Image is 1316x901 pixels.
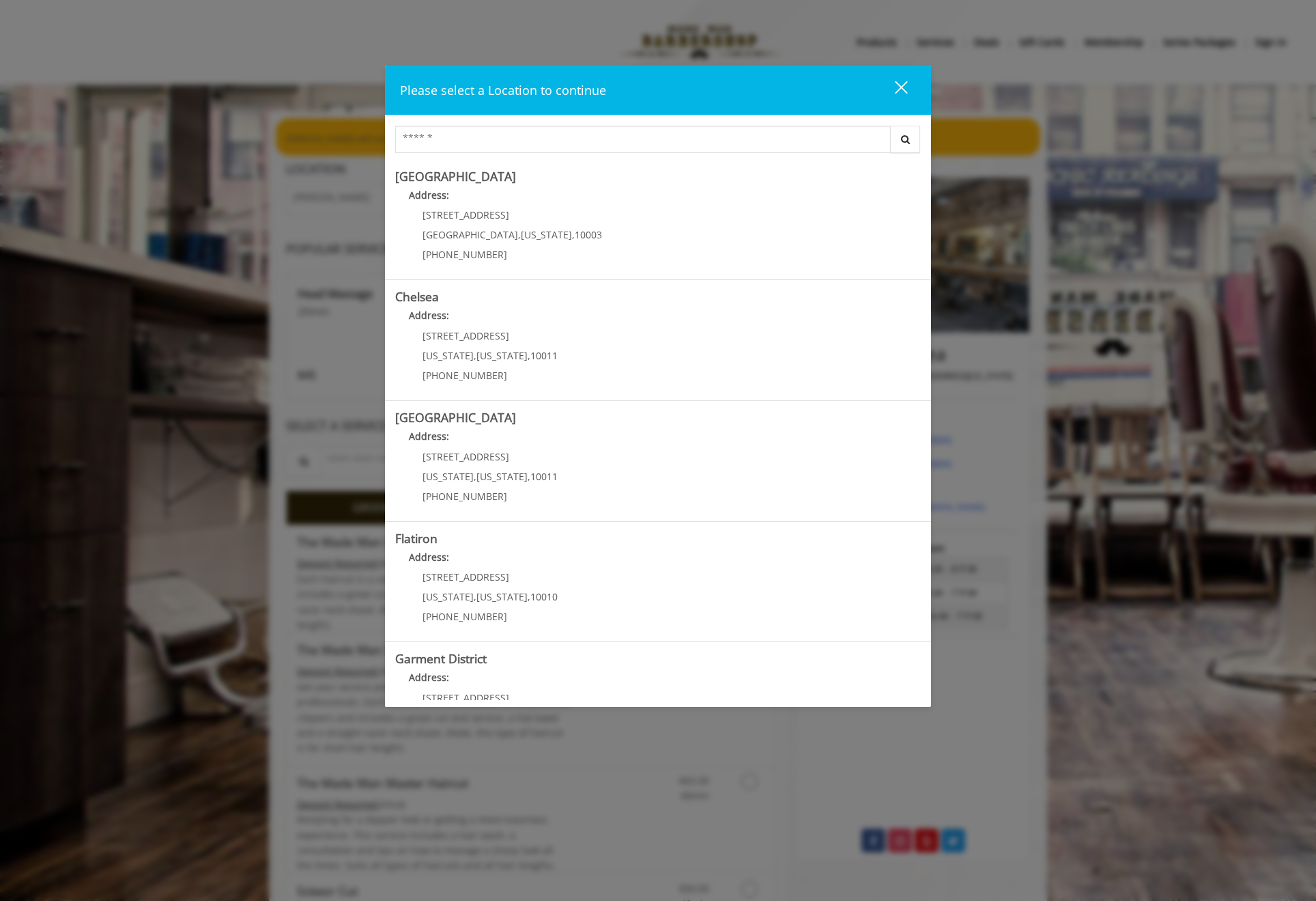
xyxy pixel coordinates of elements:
[423,329,509,342] span: [STREET_ADDRESS]
[423,208,509,221] span: [STREET_ADDRESS]
[423,490,507,503] span: [PHONE_NUMBER]
[476,349,528,362] span: [US_STATE]
[395,126,891,153] input: Search Center
[395,168,516,184] b: [GEOGRAPHIC_DATA]
[400,82,606,98] span: Please select a Location to continue
[528,470,530,483] span: ,
[530,349,558,362] span: 10011
[474,470,476,483] span: ,
[518,228,521,241] span: ,
[423,610,507,623] span: [PHONE_NUMBER]
[423,450,509,463] span: [STREET_ADDRESS]
[575,228,602,241] span: 10003
[423,570,509,583] span: [STREET_ADDRESS]
[409,309,449,322] b: Address:
[530,470,558,483] span: 10011
[474,349,476,362] span: ,
[423,369,507,382] span: [PHONE_NUMBER]
[409,551,449,564] b: Address:
[528,349,530,362] span: ,
[423,691,509,704] span: [STREET_ADDRESS]
[528,590,530,603] span: ,
[476,470,528,483] span: [US_STATE]
[879,80,906,100] div: close dialog
[409,189,449,202] b: Address:
[409,671,449,684] b: Address:
[572,228,575,241] span: ,
[395,126,921,160] div: Center Select
[423,349,474,362] span: [US_STATE]
[423,590,474,603] span: [US_STATE]
[423,470,474,483] span: [US_STATE]
[395,650,487,667] b: Garment District
[395,409,516,426] b: [GEOGRAPHIC_DATA]
[474,590,476,603] span: ,
[423,248,507,261] span: [PHONE_NUMBER]
[395,530,438,546] b: Flatiron
[409,430,449,443] b: Address:
[898,135,913,144] i: Search button
[476,590,528,603] span: [US_STATE]
[870,76,916,104] button: close dialog
[423,228,518,241] span: [GEOGRAPHIC_DATA]
[521,228,572,241] span: [US_STATE]
[395,288,439,305] b: Chelsea
[530,590,558,603] span: 10010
